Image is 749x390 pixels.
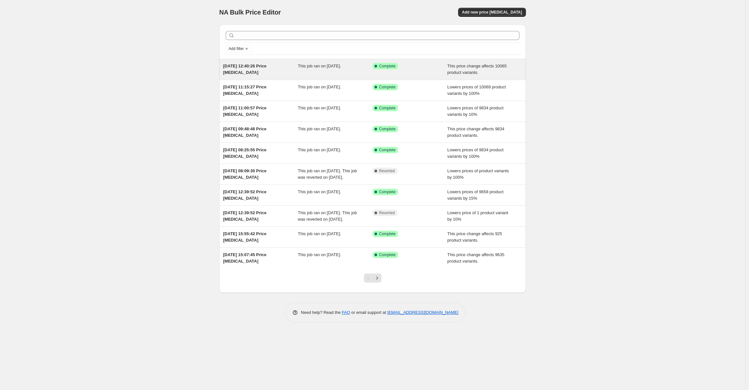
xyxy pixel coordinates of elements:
span: This price change affects 9635 product variants. [447,252,505,264]
span: [DATE] 15:07:45 Price [MEDICAL_DATA] [223,252,266,264]
span: This job ran on [DATE]. [298,126,341,131]
span: Reverted [379,210,395,215]
span: Add new price [MEDICAL_DATA] [462,10,522,15]
span: This job ran on [DATE]. [298,147,341,152]
span: This job ran on [DATE]. [298,231,341,236]
a: [EMAIL_ADDRESS][DOMAIN_NAME] [387,310,458,315]
span: Lowers prices of 9658 product variants by 15% [447,189,504,201]
span: This job ran on [DATE]. [298,105,341,110]
span: This price change affects 10065 product variants. [447,64,507,75]
span: [DATE] 08:09:30 Price [MEDICAL_DATA] [223,168,266,180]
span: This job ran on [DATE]. This job was reverted on [DATE]. [298,168,357,180]
span: Lowers prices of 10069 product variants by 100% [447,85,506,96]
span: Add filter [229,46,244,51]
span: Need help? Read the [301,310,342,315]
span: [DATE] 12:39:52 Price [MEDICAL_DATA] [223,189,266,201]
span: [DATE] 08:25:55 Price [MEDICAL_DATA] [223,147,266,159]
span: Lowers prices of 9834 product variants by 10% [447,105,504,117]
nav: Pagination [364,274,382,283]
span: Complete [379,231,395,236]
span: This job ran on [DATE]. [298,64,341,68]
span: Complete [379,85,395,90]
span: This job ran on [DATE]. [298,85,341,89]
span: Reverted [379,168,395,174]
span: [DATE] 09:48:48 Price [MEDICAL_DATA] [223,126,266,138]
span: [DATE] 11:00:57 Price [MEDICAL_DATA] [223,105,266,117]
span: This job ran on [DATE]. [298,189,341,194]
span: or email support at [350,310,387,315]
span: This price change affects 925 product variants. [447,231,502,243]
span: This job ran on [DATE]. [298,252,341,257]
span: Complete [379,126,395,132]
span: Complete [379,64,395,69]
span: [DATE] 15:55:42 Price [MEDICAL_DATA] [223,231,266,243]
span: Complete [379,252,395,257]
span: Complete [379,189,395,195]
span: [DATE] 12:40:26 Price [MEDICAL_DATA] [223,64,266,75]
span: This price change affects 9834 product variants. [447,126,505,138]
span: Lowers price of 1 product variant by 10% [447,210,508,222]
span: Lowers prices of product variants by 100% [447,168,509,180]
span: Lowers prices of 9834 product variants by 100% [447,147,504,159]
button: Next [373,274,382,283]
span: NA Bulk Price Editor [219,9,281,16]
span: [DATE] 12:39:52 Price [MEDICAL_DATA] [223,210,266,222]
span: This job ran on [DATE]. This job was reverted on [DATE]. [298,210,357,222]
button: Add filter [226,45,251,53]
span: Complete [379,105,395,111]
button: Add new price [MEDICAL_DATA] [458,8,526,17]
span: [DATE] 11:15:27 Price [MEDICAL_DATA] [223,85,266,96]
a: FAQ [342,310,350,315]
span: Complete [379,147,395,153]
